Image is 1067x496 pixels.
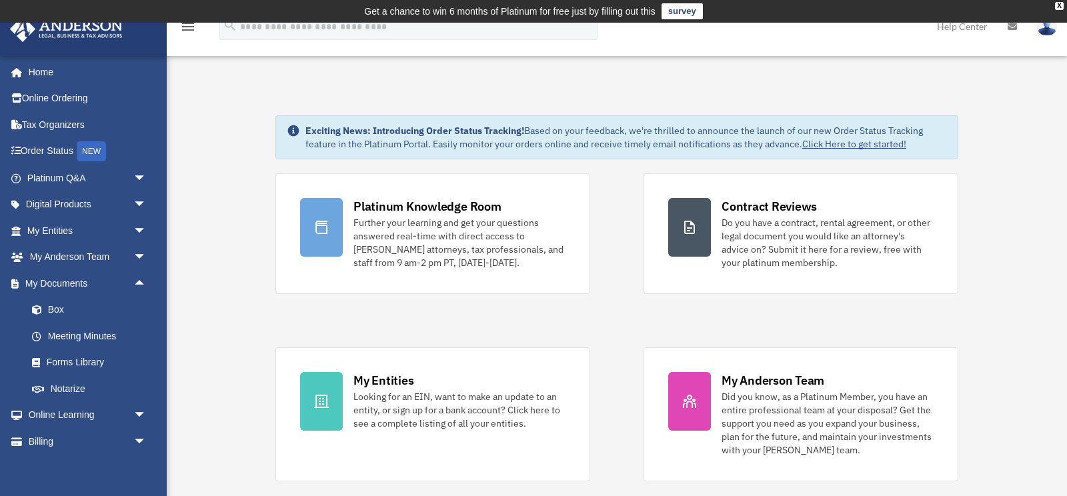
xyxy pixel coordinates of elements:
div: Do you have a contract, rental agreement, or other legal document you would like an attorney's ad... [722,216,934,269]
span: arrow_drop_down [133,402,160,429]
a: Tax Organizers [9,111,167,138]
div: Platinum Knowledge Room [353,198,501,215]
img: User Pic [1037,17,1057,36]
span: arrow_drop_down [133,191,160,219]
a: Home [9,59,160,85]
a: My Entitiesarrow_drop_down [9,217,167,244]
div: close [1055,2,1064,10]
i: menu [180,19,196,35]
a: survey [662,3,703,19]
a: Platinum Knowledge Room Further your learning and get your questions answered real-time with dire... [275,173,590,294]
div: Did you know, as a Platinum Member, you have an entire professional team at your disposal? Get th... [722,390,934,457]
a: My Anderson Teamarrow_drop_down [9,244,167,271]
a: My Documentsarrow_drop_up [9,270,167,297]
div: Looking for an EIN, want to make an update to an entity, or sign up for a bank account? Click her... [353,390,566,430]
div: Based on your feedback, we're thrilled to announce the launch of our new Order Status Tracking fe... [305,124,947,151]
a: Digital Productsarrow_drop_down [9,191,167,218]
a: Billingarrow_drop_down [9,428,167,455]
span: arrow_drop_down [133,244,160,271]
div: My Anderson Team [722,372,824,389]
div: Get a chance to win 6 months of Platinum for free just by filling out this [364,3,656,19]
a: Forms Library [19,349,167,376]
div: Further your learning and get your questions answered real-time with direct access to [PERSON_NAM... [353,216,566,269]
img: Anderson Advisors Platinum Portal [6,16,127,42]
a: Online Learningarrow_drop_down [9,402,167,429]
a: menu [180,23,196,35]
div: Contract Reviews [722,198,817,215]
a: Box [19,297,167,323]
a: Online Ordering [9,85,167,112]
a: Notarize [19,375,167,402]
i: search [223,18,237,33]
a: Click Here to get started! [802,138,906,150]
span: arrow_drop_up [133,270,160,297]
a: Meeting Minutes [19,323,167,349]
a: Order StatusNEW [9,138,167,165]
div: My Entities [353,372,413,389]
a: My Entities Looking for an EIN, want to make an update to an entity, or sign up for a bank accoun... [275,347,590,481]
a: Platinum Q&Aarrow_drop_down [9,165,167,191]
a: Contract Reviews Do you have a contract, rental agreement, or other legal document you would like... [644,173,958,294]
a: My Anderson Team Did you know, as a Platinum Member, you have an entire professional team at your... [644,347,958,481]
strong: Exciting News: Introducing Order Status Tracking! [305,125,524,137]
span: arrow_drop_down [133,428,160,455]
span: arrow_drop_down [133,217,160,245]
div: NEW [77,141,106,161]
span: arrow_drop_down [133,165,160,192]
